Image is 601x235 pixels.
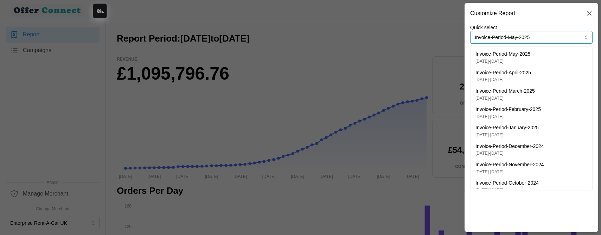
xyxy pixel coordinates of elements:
p: [DATE] - [DATE] [475,150,544,157]
p: Invoice-Period-April-2025 [475,69,531,77]
p: [DATE] - [DATE] [475,113,541,120]
button: Invoice-Period-May-2025 [470,31,593,44]
p: Invoice-Period-March-2025 [475,87,535,95]
p: Invoice-Period-October-2024 [475,179,539,187]
p: [DATE] - [DATE] [475,95,535,102]
p: Invoice-Period-January-2025 [475,124,539,132]
p: [DATE] - [DATE] [475,169,544,175]
p: [DATE] - [DATE] [475,76,531,83]
p: Invoice-Period-November-2024 [475,161,544,169]
p: Invoice-Period-December-2024 [475,143,544,150]
h2: Customize Report [470,11,515,16]
p: [DATE] - [DATE] [475,132,539,138]
p: Invoice-Period-May-2025 [475,50,530,58]
p: Invoice-Period-February-2025 [475,106,541,113]
p: [DATE] - [DATE] [475,187,539,194]
p: Quick select [470,24,593,31]
p: [DATE] - [DATE] [475,58,530,65]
